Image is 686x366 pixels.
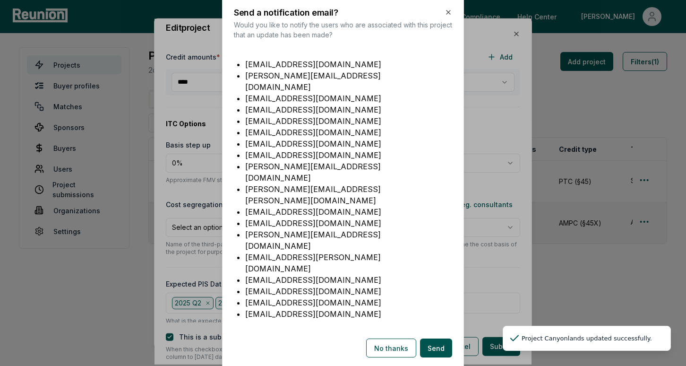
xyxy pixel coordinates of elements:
li: [PERSON_NAME][EMAIL_ADDRESS][PERSON_NAME][DOMAIN_NAME] [245,183,441,206]
li: [EMAIL_ADDRESS][DOMAIN_NAME] [245,297,441,308]
li: [EMAIL_ADDRESS][DOMAIN_NAME] [245,104,441,115]
li: [EMAIL_ADDRESS][DOMAIN_NAME] [245,138,441,149]
li: [EMAIL_ADDRESS][DOMAIN_NAME] [245,218,441,229]
li: [EMAIL_ADDRESS][DOMAIN_NAME] [245,274,441,286]
li: [EMAIL_ADDRESS][DOMAIN_NAME] [245,206,441,218]
li: [EMAIL_ADDRESS][DOMAIN_NAME] [245,286,441,297]
li: [EMAIL_ADDRESS][DOMAIN_NAME] [245,149,441,161]
li: [PERSON_NAME][EMAIL_ADDRESS][DOMAIN_NAME] [245,161,441,183]
li: [EMAIL_ADDRESS][DOMAIN_NAME] [245,127,441,138]
li: [PERSON_NAME][EMAIL_ADDRESS][DOMAIN_NAME] [245,70,441,93]
li: [EMAIL_ADDRESS][DOMAIN_NAME] [245,308,441,320]
button: Send [420,339,452,357]
li: [EMAIL_ADDRESS][DOMAIN_NAME] [245,59,441,70]
li: [EMAIL_ADDRESS][PERSON_NAME][DOMAIN_NAME] [245,252,441,274]
li: [EMAIL_ADDRESS][DOMAIN_NAME] [245,115,441,127]
h2: Send a notification email? [234,9,338,17]
li: [PERSON_NAME][EMAIL_ADDRESS][DOMAIN_NAME] [245,229,441,252]
button: No thanks [366,339,416,357]
li: [EMAIL_ADDRESS][DOMAIN_NAME] [245,93,441,104]
p: Would you like to notify the users who are associated with this project that an update has been m... [234,20,452,40]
